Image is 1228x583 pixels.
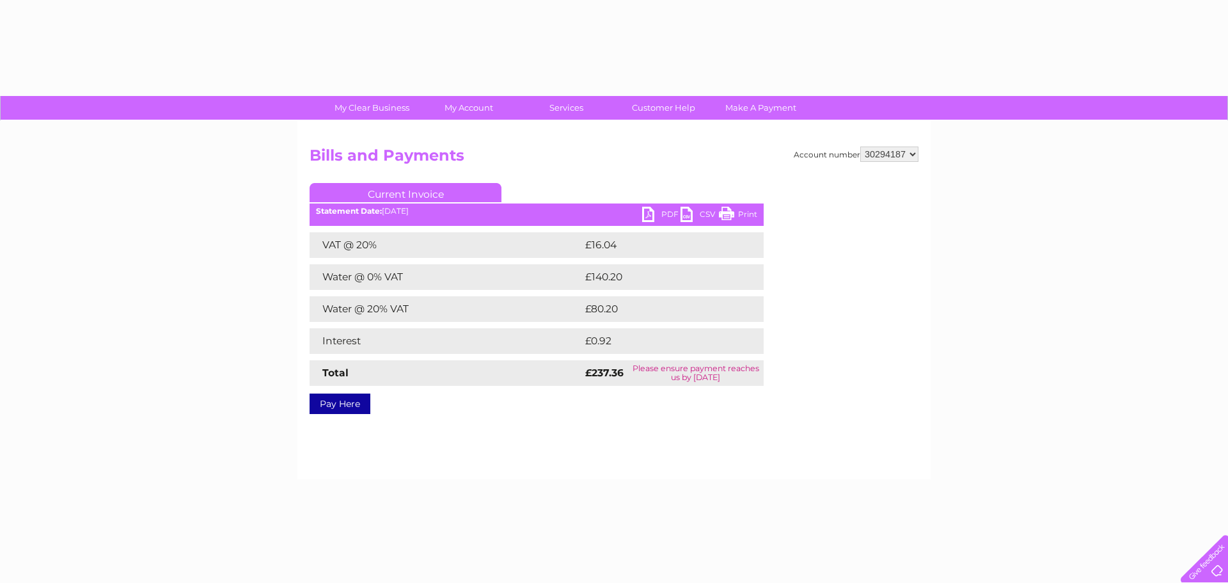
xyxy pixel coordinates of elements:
b: Statement Date: [316,206,382,216]
td: £140.20 [582,264,741,290]
a: Customer Help [611,96,716,120]
a: Current Invoice [310,183,501,202]
a: CSV [681,207,719,225]
td: £16.04 [582,232,737,258]
strong: £237.36 [585,367,624,379]
a: Make A Payment [708,96,814,120]
div: Account number [794,147,918,162]
div: [DATE] [310,207,764,216]
td: £80.20 [582,296,738,322]
td: Please ensure payment reaches us by [DATE] [628,360,764,386]
a: My Account [416,96,522,120]
td: Water @ 0% VAT [310,264,582,290]
td: Water @ 20% VAT [310,296,582,322]
a: Print [719,207,757,225]
a: My Clear Business [319,96,425,120]
a: Services [514,96,619,120]
strong: Total [322,367,349,379]
h2: Bills and Payments [310,147,918,171]
td: £0.92 [582,328,734,354]
a: PDF [642,207,681,225]
td: VAT @ 20% [310,232,582,258]
td: Interest [310,328,582,354]
a: Pay Here [310,394,370,414]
